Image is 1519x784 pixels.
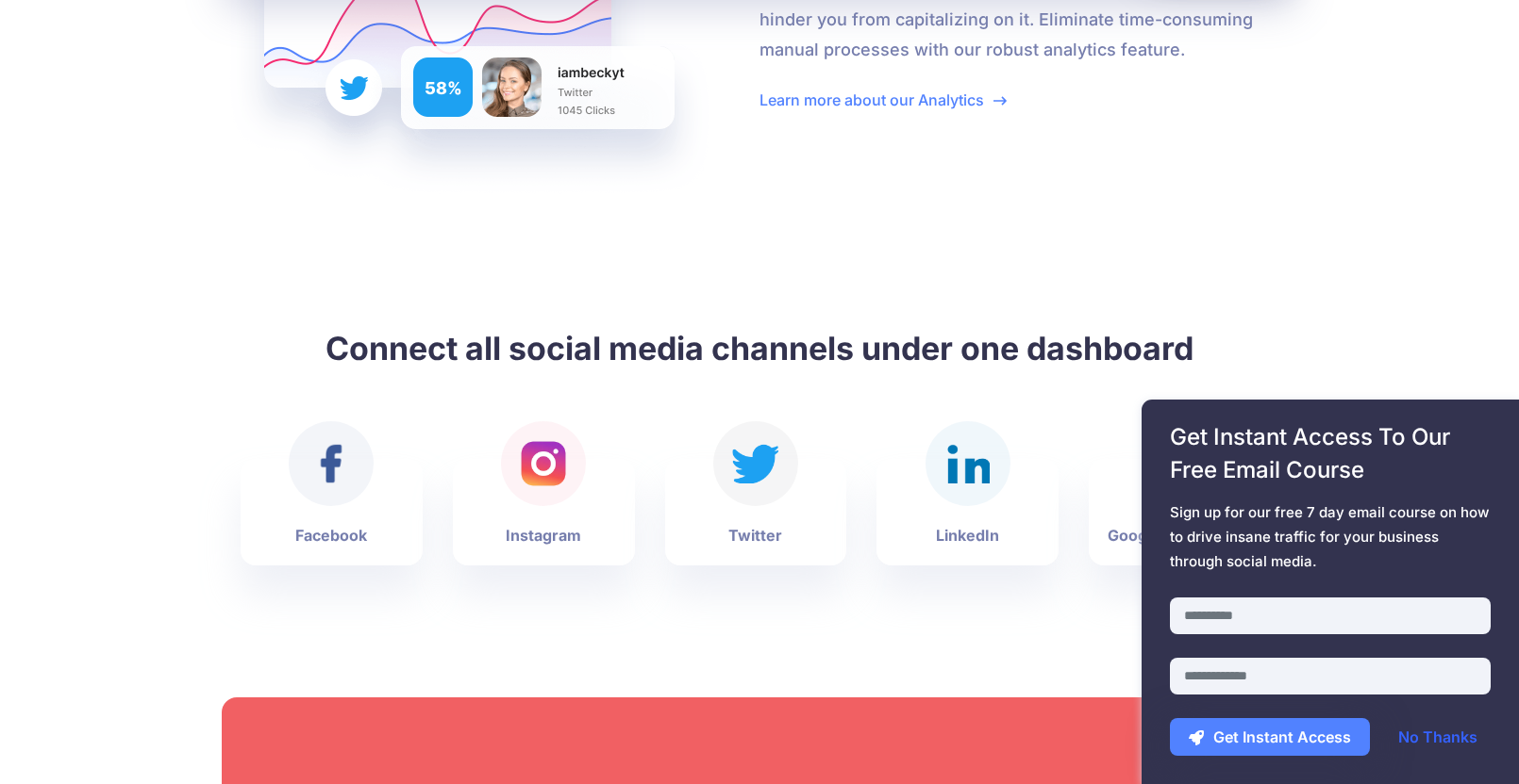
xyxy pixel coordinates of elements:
b: LinkedIn [936,524,999,547]
b: Instagram [506,524,581,547]
span: Sign up for our free 7 day email course on how to drive insane traffic for your business through ... [1170,500,1491,574]
a: No Thanks [1379,718,1496,756]
b: Twitter [728,524,782,547]
b: Google My Business [1108,524,1260,547]
button: Get Instant Access [1170,718,1370,756]
a: Learn more about our Analytics [759,90,1007,109]
span: Get Instant Access To Our Free Email Course [1170,420,1491,486]
h2: Connect all social media channels under one dashboard [241,327,1278,369]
